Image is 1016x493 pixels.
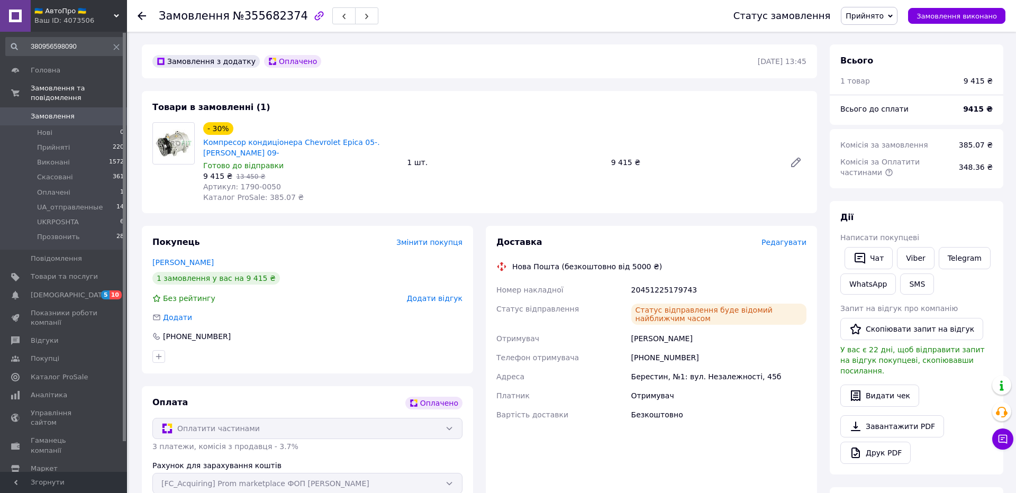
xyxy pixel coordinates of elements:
[629,280,809,299] div: 20451225179743
[31,84,127,103] span: Замовлення та повідомлення
[138,11,146,21] div: Повернутися назад
[629,348,809,367] div: [PHONE_NUMBER]
[264,55,321,68] div: Оплачено
[153,130,194,157] img: Компресор кондиціонера Chevrolet Epica 05-. Cruze 09-
[34,6,114,16] span: 🇺🇦 АвтоПро 🇺🇦
[109,158,124,167] span: 1572
[840,345,985,375] span: У вас є 22 дні, щоб відправити запит на відгук покупцеві, скопіювавши посилання.
[162,331,232,342] div: [PHONE_NUMBER]
[37,172,73,182] span: Скасовані
[120,128,124,138] span: 0
[203,138,380,157] a: Компресор кондиціонера Chevrolet Epica 05-. [PERSON_NAME] 09-
[5,37,125,56] input: Пошук
[31,354,59,363] span: Покупці
[840,442,911,464] a: Друк PDF
[37,188,70,197] span: Оплачені
[840,385,919,407] button: Видати чек
[629,386,809,405] div: Отримувач
[31,66,60,75] span: Головна
[840,141,928,149] span: Комісія за замовлення
[840,415,944,437] a: Завантажити PDF
[203,193,304,202] span: Каталог ProSale: 385.07 ₴
[203,161,284,170] span: Готово до відправки
[840,158,920,177] span: Комісія за Оплатити частинами
[952,156,999,179] div: 348.36 ₴
[152,102,270,112] span: Товари в замовленні (1)
[203,182,281,191] span: Артикул: 1790-0050
[629,329,809,348] div: [PERSON_NAME]
[840,233,919,242] span: Написати покупцеві
[496,353,579,362] span: Телефон отримувача
[31,436,98,455] span: Гаманець компанії
[840,273,896,295] a: WhatsApp
[629,367,809,386] div: Берестин, №1: вул. Незалежності, 45б
[31,390,67,400] span: Аналітика
[152,460,462,471] div: Рахунок для зарахування коштів
[496,305,579,313] span: Статус відправлення
[496,391,530,400] span: Платник
[203,122,233,135] div: - 30%
[733,11,831,21] div: Статус замовлення
[31,372,88,382] span: Каталог ProSale
[31,308,98,327] span: Показники роботи компанії
[496,286,564,294] span: Номер накладної
[761,238,806,246] span: Редагувати
[37,158,70,167] span: Виконані
[785,152,806,173] a: Редагувати
[407,294,462,303] span: Додати відгук
[31,272,98,281] span: Товари та послуги
[840,56,873,66] span: Всього
[31,254,82,263] span: Повідомлення
[37,217,79,227] span: UKRPOSHTA
[840,212,854,222] span: Дії
[116,203,124,212] span: 14
[908,8,1005,24] button: Замовлення виконано
[496,334,539,343] span: Отримувач
[236,173,265,180] span: 13 450 ₴
[631,304,806,325] div: Статус відправлення буде відомий найближчим часом
[840,77,870,85] span: 1 товар
[120,188,124,197] span: 1
[992,428,1013,450] button: Чат з покупцем
[939,247,991,269] a: Telegram
[163,294,215,303] span: Без рейтингу
[496,372,524,381] span: Адреса
[840,304,958,313] span: Запит на відгук про компанію
[963,105,993,113] b: 9415 ₴
[203,172,232,180] span: 9 415 ₴
[405,397,462,409] div: Оплачено
[113,172,124,182] span: 361
[37,232,80,242] span: Прозвонить
[897,247,934,269] a: Viber
[496,410,568,419] span: Вартість доставки
[629,405,809,424] div: Безкоштовно
[152,237,200,247] span: Покупець
[110,290,122,299] span: 10
[37,128,52,138] span: Нові
[396,238,462,246] span: Змінити покупця
[607,155,781,170] div: 9 415 ₴
[917,12,997,20] span: Замовлення виконано
[233,10,308,22] span: №355682374
[34,16,127,25] div: Ваш ID: 4073506
[31,408,98,427] span: Управління сайтом
[113,143,124,152] span: 220
[845,247,893,269] button: Чат
[37,203,103,212] span: UA_отправленные
[758,57,806,66] time: [DATE] 13:45
[840,105,909,113] span: Всього до сплати
[152,55,260,68] div: Замовлення з додатку
[840,318,983,340] button: Скопіювати запит на відгук
[37,143,70,152] span: Прийняті
[964,76,993,86] div: 9 415 ₴
[116,232,124,242] span: 28
[31,336,58,345] span: Відгуки
[152,442,298,451] span: 3 платежи, комісія з продавця - 3.7%
[846,12,884,20] span: Прийнято
[510,261,665,272] div: Нова Пошта (безкоштовно від 5000 ₴)
[163,313,192,322] span: Додати
[496,237,542,247] span: Доставка
[152,258,214,267] a: [PERSON_NAME]
[31,464,58,473] span: Маркет
[152,272,280,285] div: 1 замовлення у вас на 9 415 ₴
